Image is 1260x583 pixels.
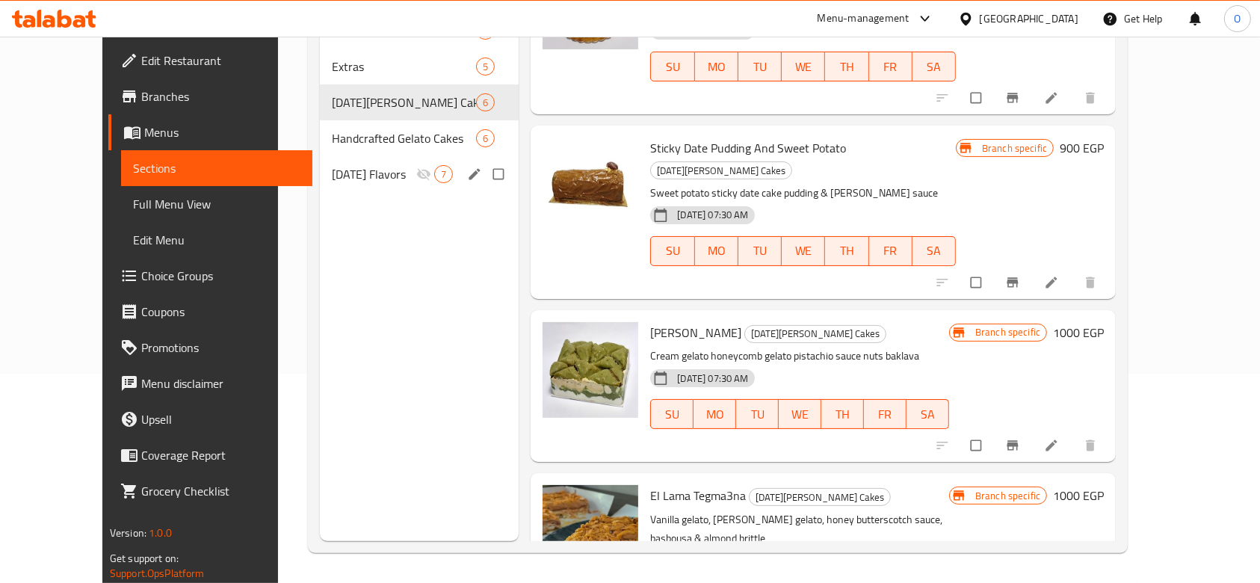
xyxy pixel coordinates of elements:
[870,404,901,425] span: FR
[434,165,453,183] div: items
[110,523,146,543] span: Version:
[827,404,858,425] span: TH
[543,138,638,233] img: Sticky Date Pudding And Sweet Potato
[465,164,487,184] button: edit
[108,78,313,114] a: Branches
[1044,275,1062,290] a: Edit menu item
[650,161,792,179] div: Ramadan Gelato Cakes
[749,488,891,506] div: Ramadan Gelato Cakes
[141,87,301,105] span: Branches
[320,120,519,156] div: Handcrafted Gelato Cakes6
[477,132,494,146] span: 6
[141,52,301,70] span: Edit Restaurant
[657,404,688,425] span: SU
[543,322,638,418] img: Helwa Sahretna
[788,56,819,78] span: WE
[651,162,791,179] span: [DATE][PERSON_NAME] Cakes
[821,399,864,429] button: TH
[121,150,313,186] a: Sections
[869,236,912,266] button: FR
[912,52,956,81] button: SA
[742,404,773,425] span: TU
[133,159,301,177] span: Sections
[694,399,736,429] button: MO
[110,549,179,568] span: Get support on:
[864,399,907,429] button: FR
[907,399,949,429] button: SA
[141,374,301,392] span: Menu disclaimer
[1044,438,1062,453] a: Edit menu item
[750,489,890,506] span: [DATE][PERSON_NAME] Cakes
[477,60,494,74] span: 5
[701,240,732,262] span: MO
[912,236,956,266] button: SA
[1234,10,1241,27] span: O
[110,564,205,583] a: Support.OpsPlatform
[108,258,313,294] a: Choice Groups
[980,10,1078,27] div: [GEOGRAPHIC_DATA]
[332,58,476,75] span: Extras
[121,222,313,258] a: Edit Menu
[745,325,886,342] span: [DATE][PERSON_NAME] Cakes
[650,236,694,266] button: SU
[1074,429,1110,462] button: delete
[738,52,782,81] button: TU
[108,473,313,509] a: Grocery Checklist
[736,399,779,429] button: TU
[701,56,732,78] span: MO
[744,56,776,78] span: TU
[744,240,776,262] span: TU
[141,267,301,285] span: Choice Groups
[1053,322,1104,343] h6: 1000 EGP
[108,43,313,78] a: Edit Restaurant
[141,482,301,500] span: Grocery Checklist
[476,129,495,147] div: items
[695,52,738,81] button: MO
[141,410,301,428] span: Upsell
[657,240,688,262] span: SU
[108,401,313,437] a: Upsell
[912,404,943,425] span: SA
[108,114,313,150] a: Menus
[738,236,782,266] button: TU
[818,10,910,28] div: Menu-management
[320,156,519,192] div: [DATE] Flavors7edit
[320,7,519,198] nav: Menu sections
[320,84,519,120] div: [DATE][PERSON_NAME] Cakes6
[416,167,431,182] svg: Inactive section
[785,404,815,425] span: WE
[650,184,956,203] p: Sweet potato sticky date cake pudding & [PERSON_NAME] sauce
[121,186,313,222] a: Full Menu View
[671,208,754,222] span: [DATE] 07:30 AM
[962,268,993,297] span: Select to update
[650,52,694,81] button: SU
[779,399,821,429] button: WE
[969,325,1046,339] span: Branch specific
[1074,266,1110,299] button: delete
[962,431,993,460] span: Select to update
[543,485,638,581] img: El Lama Tegma3na
[918,56,950,78] span: SA
[332,93,476,111] span: [DATE][PERSON_NAME] Cakes
[477,96,494,110] span: 6
[996,81,1032,114] button: Branch-specific-item
[831,240,862,262] span: TH
[332,129,476,147] span: Handcrafted Gelato Cakes
[744,325,886,343] div: Ramadan Gelato Cakes
[320,49,519,84] div: Extras5
[1044,90,1062,105] a: Edit menu item
[141,446,301,464] span: Coverage Report
[1074,81,1110,114] button: delete
[700,404,730,425] span: MO
[869,52,912,81] button: FR
[996,266,1032,299] button: Branch-specific-item
[996,429,1032,462] button: Branch-specific-item
[149,523,172,543] span: 1.0.0
[650,484,746,507] span: El Lama Tegma3na
[831,56,862,78] span: TH
[108,330,313,365] a: Promotions
[435,167,452,182] span: 7
[141,303,301,321] span: Coupons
